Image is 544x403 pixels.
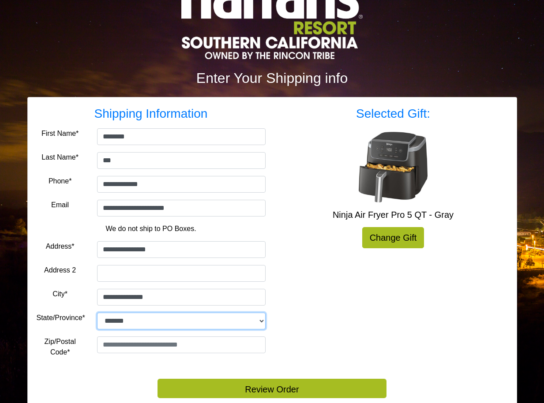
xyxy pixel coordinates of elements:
[37,313,85,323] label: State/Province*
[358,132,428,202] img: Ninja Air Fryer Pro 5 QT - Gray
[46,241,75,252] label: Address*
[49,176,72,187] label: Phone*
[362,227,424,248] a: Change Gift
[37,106,266,121] h3: Shipping Information
[53,289,68,299] label: City*
[44,265,76,276] label: Address 2
[279,106,508,121] h3: Selected Gift:
[43,224,259,234] p: We do not ship to PO Boxes.
[41,152,79,163] label: Last Name*
[41,128,79,139] label: First Name*
[27,70,517,86] h2: Enter Your Shipping info
[279,209,508,220] h5: Ninja Air Fryer Pro 5 QT - Gray
[158,379,386,398] button: Review Order
[51,200,69,210] label: Email
[37,336,84,358] label: Zip/Postal Code*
